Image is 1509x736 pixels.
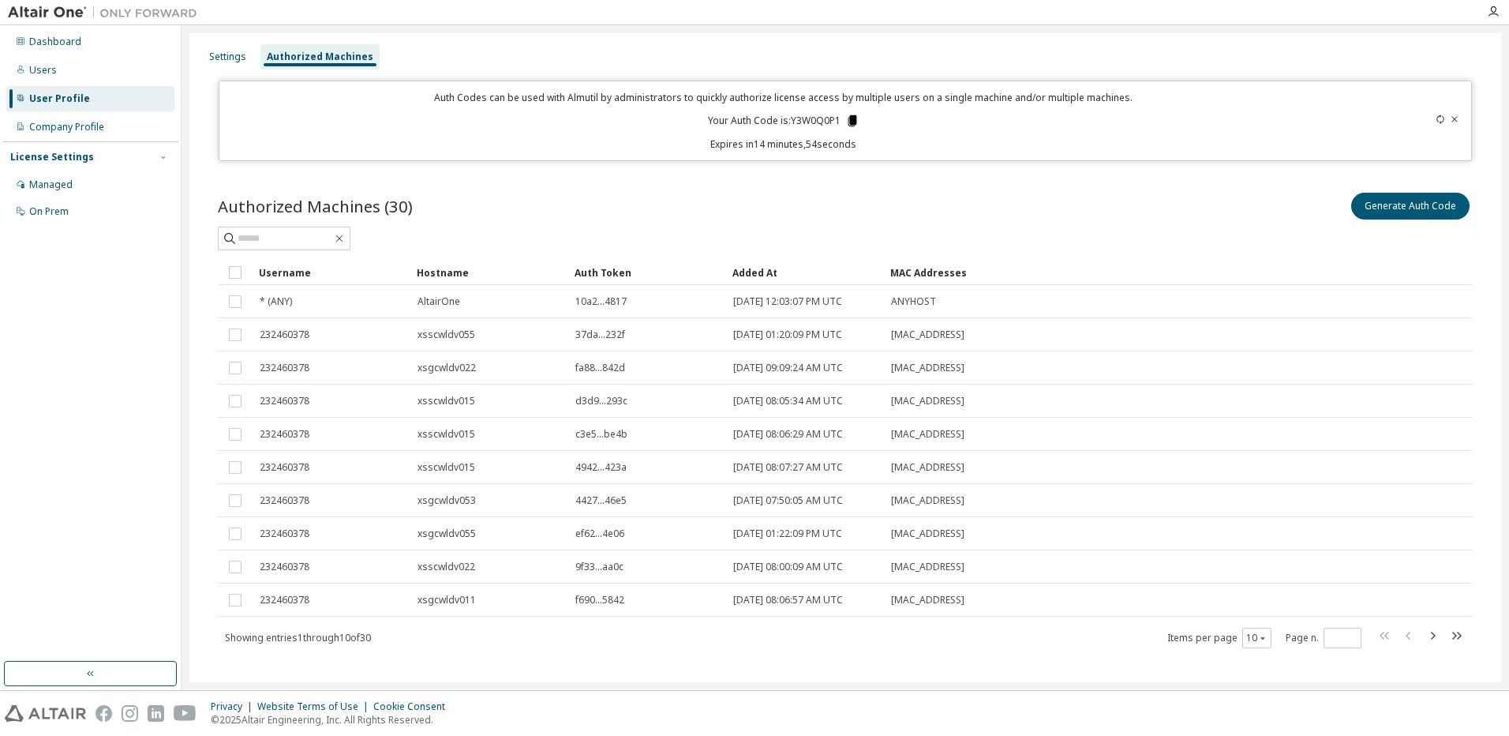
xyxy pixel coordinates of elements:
[260,594,309,606] span: 232460378
[575,528,624,540] span: ef62...4e06
[733,494,843,507] span: [DATE] 07:50:05 AM UTC
[733,395,843,407] span: [DATE] 08:05:34 AM UTC
[260,362,309,374] span: 232460378
[260,395,309,407] span: 232460378
[733,594,843,606] span: [DATE] 08:06:57 AM UTC
[10,151,94,163] div: License Settings
[418,295,460,308] span: AltairOne
[891,395,964,407] span: [MAC_ADDRESS]
[733,295,842,308] span: [DATE] 12:03:07 PM UTC
[1286,628,1361,648] span: Page n.
[260,528,309,540] span: 232460378
[418,461,475,474] span: xsscwldv015
[1246,632,1267,644] button: 10
[260,295,292,308] span: * (ANY)
[418,494,476,507] span: xsgcwldv053
[29,64,57,77] div: Users
[733,528,842,540] span: [DATE] 01:22:09 PM UTC
[373,700,455,713] div: Cookie Consent
[1351,193,1470,220] button: Generate Auth Code
[29,121,104,133] div: Company Profile
[267,51,373,63] div: Authorized Machines
[174,705,197,722] img: youtube.svg
[418,528,476,540] span: xsgcwldv055
[218,195,413,217] span: Authorized Machines (30)
[733,461,843,474] span: [DATE] 08:07:27 AM UTC
[891,461,964,474] span: [MAC_ADDRESS]
[211,713,455,727] p: © 2025 Altair Engineering, Inc. All Rights Reserved.
[209,51,246,63] div: Settings
[29,36,81,48] div: Dashboard
[891,561,964,573] span: [MAC_ADDRESS]
[418,594,476,606] span: xsgcwldv011
[418,362,476,374] span: xsgcwldv022
[575,428,627,441] span: c3e5...be4b
[229,137,1339,151] p: Expires in 14 minutes, 54 seconds
[229,91,1339,104] p: Auth Codes can be used with Almutil by administrators to quickly authorize license access by mult...
[708,114,859,128] p: Your Auth Code is: Y3W0Q0P1
[29,205,69,218] div: On Prem
[891,362,964,374] span: [MAC_ADDRESS]
[1167,628,1271,648] span: Items per page
[575,362,625,374] span: fa88...842d
[260,561,309,573] span: 232460378
[29,92,90,105] div: User Profile
[259,260,404,285] div: Username
[225,631,371,644] span: Showing entries 1 through 10 of 30
[148,705,164,722] img: linkedin.svg
[260,494,309,507] span: 232460378
[891,494,964,507] span: [MAC_ADDRESS]
[733,428,843,441] span: [DATE] 08:06:29 AM UTC
[733,561,843,573] span: [DATE] 08:00:09 AM UTC
[8,5,205,21] img: Altair One
[418,561,475,573] span: xsscwldv022
[575,461,627,474] span: 4942...423a
[260,428,309,441] span: 232460378
[733,329,842,341] span: [DATE] 01:20:09 PM UTC
[575,561,623,573] span: 9f33...aa0c
[891,528,964,540] span: [MAC_ADDRESS]
[891,295,936,308] span: ANYHOST
[418,329,475,341] span: xsscwldv055
[122,705,138,722] img: instagram.svg
[260,461,309,474] span: 232460378
[575,329,625,341] span: 37da...232f
[891,428,964,441] span: [MAC_ADDRESS]
[418,428,475,441] span: xsscwldv015
[891,329,964,341] span: [MAC_ADDRESS]
[575,594,624,606] span: f690...5842
[575,295,627,308] span: 10a2...4817
[891,594,964,606] span: [MAC_ADDRESS]
[418,395,475,407] span: xsscwldv015
[95,705,112,722] img: facebook.svg
[257,700,373,713] div: Website Terms of Use
[575,395,627,407] span: d3d9...293c
[211,700,257,713] div: Privacy
[575,260,720,285] div: Auth Token
[5,705,86,722] img: altair_logo.svg
[732,260,878,285] div: Added At
[890,260,1299,285] div: MAC Addresses
[575,494,627,507] span: 4427...46e5
[733,362,843,374] span: [DATE] 09:09:24 AM UTC
[260,329,309,341] span: 232460378
[29,178,73,191] div: Managed
[417,260,562,285] div: Hostname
